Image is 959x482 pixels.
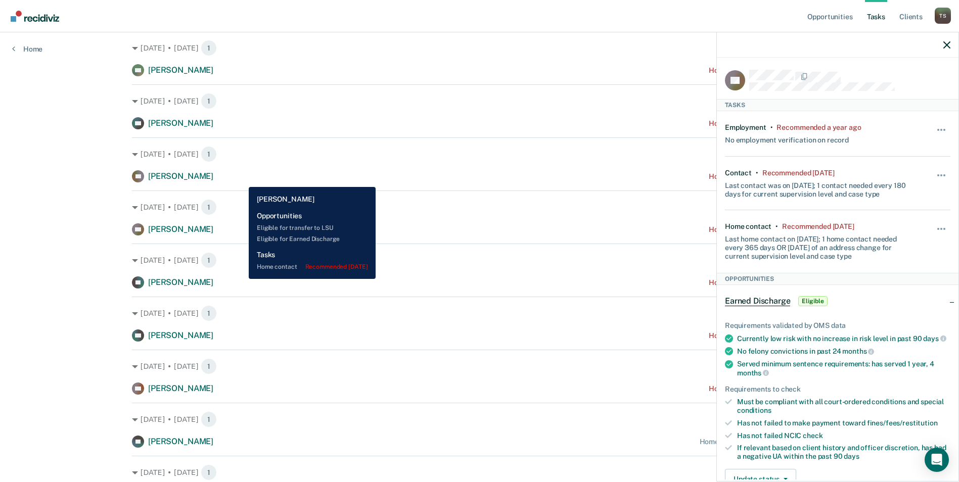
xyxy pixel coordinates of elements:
[700,438,827,446] div: Home contact recommended a day ago
[925,448,949,472] div: Open Intercom Messenger
[148,224,213,234] span: [PERSON_NAME]
[201,199,217,215] span: 1
[737,334,950,343] div: Currently low risk with no increase in risk level in past 90
[201,305,217,321] span: 1
[12,44,42,54] a: Home
[935,8,951,24] button: Profile dropdown button
[709,66,827,75] div: Home contact recommended [DATE]
[148,437,213,446] span: [PERSON_NAME]
[148,330,213,340] span: [PERSON_NAME]
[148,118,213,128] span: [PERSON_NAME]
[923,334,946,343] span: days
[737,431,950,440] div: Has not failed NCIC
[777,123,861,132] div: Recommended a year ago
[132,411,827,427] div: [DATE] • [DATE]
[132,40,827,56] div: [DATE] • [DATE]
[132,93,827,109] div: [DATE] • [DATE]
[201,146,217,162] span: 1
[725,132,849,144] div: No employment verification on record
[935,8,951,24] div: T S
[201,252,217,268] span: 1
[201,411,217,427] span: 1
[709,331,827,340] div: Home contact recommended [DATE]
[737,360,950,377] div: Served minimum sentence requirements: has served 1 year, 4
[132,146,827,162] div: [DATE] • [DATE]
[148,277,213,287] span: [PERSON_NAME]
[725,169,752,177] div: Contact
[709,384,827,393] div: Home contact recommended [DATE]
[842,347,874,355] span: months
[201,358,217,374] span: 1
[132,305,827,321] div: [DATE] • [DATE]
[737,398,950,415] div: Must be compliant with all court-ordered conditions and special
[132,464,827,480] div: [DATE] • [DATE]
[148,171,213,181] span: [PERSON_NAME]
[756,169,758,177] div: •
[709,119,827,128] div: Home contact recommended [DATE]
[737,369,769,377] span: months
[725,222,771,231] div: Home contact
[709,278,827,287] div: Home contact recommended [DATE]
[725,296,790,306] span: Earned Discharge
[717,285,958,317] div: Earned DischargeEligible
[798,296,827,306] span: Eligible
[844,452,859,460] span: days
[132,252,827,268] div: [DATE] • [DATE]
[737,406,771,414] span: conditions
[803,431,823,440] span: check
[709,225,827,234] div: Home contact recommended [DATE]
[725,321,950,330] div: Requirements validated by OMS data
[737,444,950,461] div: If relevant based on client history and officer discretion, has had a negative UA within the past 90
[725,385,950,394] div: Requirements to check
[725,177,913,199] div: Last contact was on [DATE]; 1 contact needed every 180 days for current supervision level and cas...
[201,464,217,480] span: 1
[201,40,217,56] span: 1
[725,231,913,260] div: Last home contact on [DATE]; 1 home contact needed every 365 days OR [DATE] of an address change ...
[725,123,766,132] div: Employment
[867,419,938,427] span: fines/fees/restitution
[737,347,950,356] div: No felony convictions in past 24
[762,169,834,177] div: Recommended 6 months ago
[717,273,958,285] div: Opportunities
[770,123,773,132] div: •
[717,99,958,111] div: Tasks
[132,199,827,215] div: [DATE] • [DATE]
[148,65,213,75] span: [PERSON_NAME]
[11,11,59,22] img: Recidiviz
[132,358,827,374] div: [DATE] • [DATE]
[737,419,950,427] div: Has not failed to make payment toward
[775,222,778,231] div: •
[782,222,854,231] div: Recommended 12 days ago
[148,383,213,393] span: [PERSON_NAME]
[201,93,217,109] span: 1
[709,172,827,181] div: Home contact recommended [DATE]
